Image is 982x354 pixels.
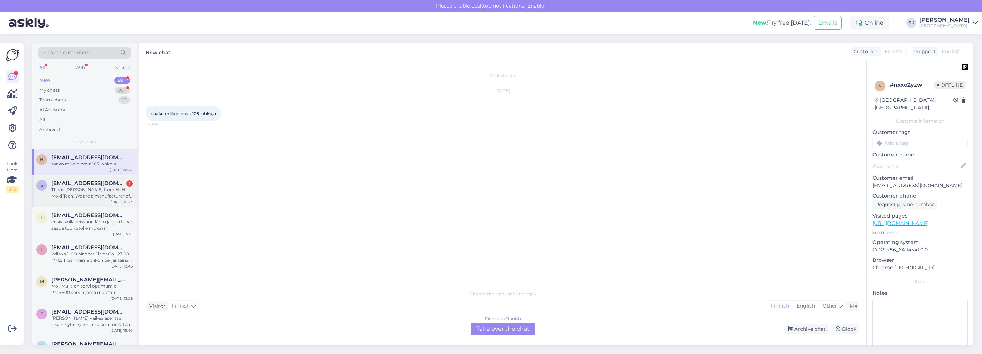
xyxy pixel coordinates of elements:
div: New [39,77,50,84]
div: My chats [39,87,60,94]
span: h [40,157,44,162]
b: New! [753,19,768,26]
div: [GEOGRAPHIC_DATA], [GEOGRAPHIC_DATA] [875,96,953,111]
div: Look Here [6,160,19,193]
span: serena@hlhmold.com [51,180,126,186]
p: Chrome [TECHNICAL_ID] [872,264,968,271]
input: Add name [873,162,960,170]
span: Other [822,303,837,309]
span: lacrits68@gmail.com [51,244,126,251]
div: Finnish to Finnish [485,315,521,322]
span: Enable [525,3,546,9]
div: All [39,116,45,123]
div: Customer [851,48,879,55]
p: Customer email [872,174,968,182]
div: 1 [126,180,133,187]
p: Browser [872,256,968,264]
span: lacrits68@gmail.com [51,212,126,219]
div: Request phone number [872,200,937,209]
div: Web [74,63,86,72]
input: Add a tag [872,138,968,148]
div: Me [847,303,857,310]
button: Emails [814,16,842,30]
div: 99+ [115,87,130,94]
span: l [41,247,43,252]
div: Finnish [767,301,793,311]
div: Moi. Mulla on sorvi optimum d 240x500 sorvin jossa moottori YCYS7144L 750W täytyisi saada uusi mo... [51,283,133,296]
label: New chat [146,47,171,56]
span: n [878,83,882,89]
div: [PERSON_NAME] [919,17,970,23]
div: Archive chat [784,324,829,334]
p: CrOS x86_64 14541.0.0 [872,246,968,254]
span: timppa.koski@kolumbus.fi [51,309,126,315]
div: # nxxo2yzw [890,81,934,89]
div: Extra [872,279,968,285]
span: m [40,279,44,284]
a: [PERSON_NAME][GEOGRAPHIC_DATA] [919,17,978,29]
div: [DATE] 7:21 [113,231,133,237]
a: [URL][DOMAIN_NAME] [872,220,928,226]
div: ensiviikolla reissuun lähtö ja olisi tarve saada tuo katolle mukaan [51,219,133,231]
div: [PERSON_NAME] vaikea asentaa rekan hytin kylkeen ku kela törröttää ulkona ton 10 cm ja tarttuu ok... [51,315,133,328]
span: Search customers [44,49,90,56]
p: See more ... [872,229,968,236]
span: Finnish [172,302,190,310]
div: [GEOGRAPHIC_DATA] [919,23,970,29]
div: [DATE] 13:46 [111,264,133,269]
div: Support [912,48,936,55]
div: [DATE] 15:40 [110,328,133,333]
div: Try free [DATE]: [753,19,811,27]
span: s [41,183,43,188]
span: Finnish [885,48,903,55]
div: Choose the language and reply [146,291,859,297]
span: t [41,311,43,316]
span: marko.laitala@hotmail.com [51,276,126,283]
p: Notes [872,289,968,297]
span: 20:47 [148,121,175,127]
div: Block [831,324,859,334]
p: Customer tags [872,129,968,136]
div: Wilson 1000 Magnet Silver Coil 27-28 MHz. Tilasin viime viikon perjantaina. Milloin toimitus? Ens... [51,251,133,264]
div: All [38,63,46,72]
div: [DATE] [146,88,859,94]
div: Socials [114,63,131,72]
div: Customer information [872,118,968,124]
div: Take over the chat [471,323,535,335]
div: Chat started [146,73,859,79]
span: l [41,215,43,220]
div: This is [PERSON_NAME] from HLH Mold Tech. We are a manufacturer of prototypes, CNC machining in m... [51,186,133,199]
div: 99+ [114,77,130,84]
div: English [793,301,819,311]
span: heikkikuronen989@gmail.com [51,154,126,161]
p: Operating system [872,239,968,246]
div: 2 / 3 [6,186,19,193]
span: English [942,48,960,55]
div: Online [850,16,889,29]
p: Customer name [872,151,968,159]
div: SK [906,18,916,28]
p: [EMAIL_ADDRESS][DOMAIN_NAME] [872,182,968,189]
div: Team chats [39,96,66,104]
div: Visitor [146,303,166,310]
div: Archived [39,126,60,133]
p: Visited pages [872,212,968,220]
img: Askly Logo [6,48,19,62]
img: pd [962,64,968,70]
div: [DATE] 10:23 [111,199,133,205]
div: [DATE] 13:08 [111,296,133,301]
span: Offline [934,81,966,89]
span: New chats [73,139,96,145]
div: 12 [118,96,130,104]
div: [DATE] 20:47 [110,167,133,173]
span: saako milloin nova 105 lohkoja [151,111,216,116]
p: Customer phone [872,192,968,200]
div: saako milloin nova 105 lohkoja [51,161,133,167]
span: aleksander.goman@gmail.com [51,341,126,347]
span: a [40,343,44,349]
div: AI Assistant [39,106,66,114]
